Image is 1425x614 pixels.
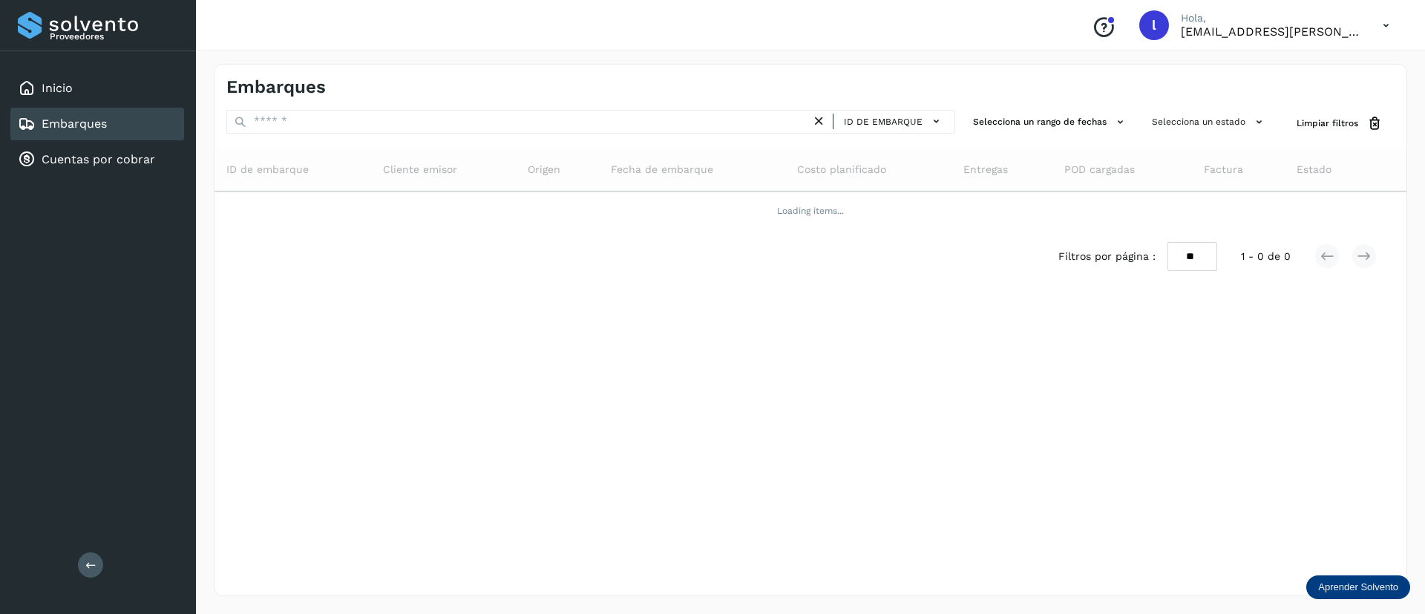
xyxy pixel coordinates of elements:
span: Filtros por página : [1058,249,1156,264]
div: Inicio [10,72,184,105]
button: Selecciona un rango de fechas [967,110,1134,134]
p: Hola, [1181,12,1359,25]
div: Embarques [10,108,184,140]
span: ID de embarque [844,115,923,128]
button: Limpiar filtros [1285,110,1395,137]
span: Costo planificado [797,162,886,177]
span: Factura [1204,162,1243,177]
a: Cuentas por cobrar [42,152,155,166]
span: 1 - 0 de 0 [1241,249,1291,264]
button: Selecciona un estado [1146,110,1273,134]
span: Estado [1297,162,1331,177]
td: Loading items... [214,192,1406,230]
span: Origen [528,162,560,177]
p: Proveedores [50,31,178,42]
span: Entregas [963,162,1008,177]
p: Aprender Solvento [1318,581,1398,593]
span: Cliente emisor [383,162,457,177]
span: Limpiar filtros [1297,117,1358,130]
div: Cuentas por cobrar [10,143,184,176]
button: ID de embarque [839,111,949,132]
span: Fecha de embarque [611,162,713,177]
p: lauraamalia.castillo@xpertal.com [1181,25,1359,39]
a: Embarques [42,117,107,131]
span: ID de embarque [226,162,309,177]
h4: Embarques [226,76,326,98]
div: Aprender Solvento [1306,575,1410,599]
span: POD cargadas [1064,162,1135,177]
a: Inicio [42,81,73,95]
